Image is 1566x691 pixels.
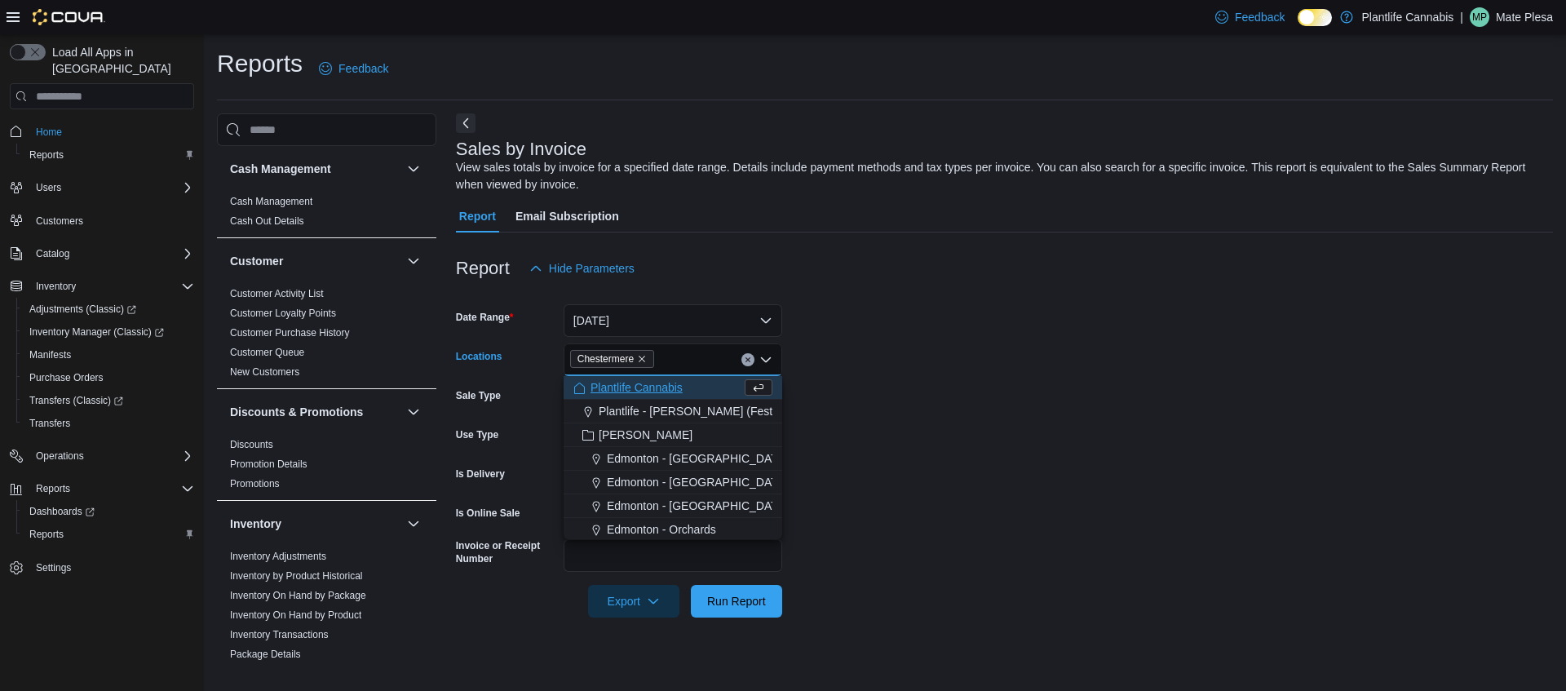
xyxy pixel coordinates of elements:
button: Plantlife Cannabis [564,376,782,400]
button: Edmonton - [GEOGRAPHIC_DATA] [564,494,782,518]
span: Inventory Manager (Classic) [23,322,194,342]
span: Manifests [29,348,71,361]
span: Package Details [230,648,301,661]
button: Operations [3,445,201,467]
span: Home [29,121,194,141]
span: Users [36,181,61,194]
span: Reports [29,148,64,162]
span: [PERSON_NAME] [599,427,692,443]
a: Inventory Adjustments [230,551,326,562]
a: Customer Activity List [230,288,324,299]
a: Discounts [230,439,273,450]
a: Inventory Manager (Classic) [23,322,170,342]
h3: Sales by Invoice [456,140,586,159]
h3: Customer [230,253,283,269]
label: Date Range [456,311,514,324]
span: Manifests [23,345,194,365]
a: Transfers (Classic) [23,391,130,410]
span: Catalog [29,244,194,264]
button: Remove Chestermere from selection in this group [637,354,647,364]
span: Operations [36,450,84,463]
button: Discounts & Promotions [404,402,423,422]
a: Dashboards [16,500,201,523]
button: Users [3,176,201,199]
button: Customer [404,251,423,271]
div: Cash Management [217,192,436,237]
a: Inventory On Hand by Product [230,609,361,621]
button: Plantlife - [PERSON_NAME] (Festival) [564,400,782,423]
a: Package Details [230,649,301,660]
a: Customer Loyalty Points [230,308,336,319]
p: Plantlife Cannabis [1361,7,1453,27]
a: Customer Queue [230,347,304,358]
label: Is Delivery [456,467,505,481]
a: Inventory On Hand by Package [230,590,366,601]
span: Purchase Orders [23,368,194,388]
span: Customer Purchase History [230,326,350,339]
a: Purchase Orders [23,368,110,388]
button: Edmonton - Orchards [564,518,782,542]
p: Mate Plesa [1496,7,1553,27]
span: Customers [29,210,194,231]
span: New Customers [230,365,299,379]
span: Edmonton - [GEOGRAPHIC_DATA] [607,498,788,514]
a: Feedback [312,52,395,85]
span: Transfers (Classic) [29,394,123,407]
span: Reports [36,482,70,495]
span: Purchase Orders [29,371,104,384]
nav: Complex example [10,113,194,622]
button: Settings [3,556,201,579]
span: Inventory [36,280,76,293]
span: Dashboards [29,505,95,518]
span: Catalog [36,247,69,260]
a: Promotions [230,478,280,489]
a: Reports [23,525,70,544]
span: Inventory On Hand by Product [230,609,361,622]
span: Home [36,126,62,139]
span: Discounts [230,438,273,451]
p: | [1460,7,1463,27]
button: Reports [16,523,201,546]
button: Discounts & Promotions [230,404,400,420]
a: Cash Management [230,196,312,207]
a: New Customers [230,366,299,378]
span: Load All Apps in [GEOGRAPHIC_DATA] [46,44,194,77]
button: [DATE] [564,304,782,337]
span: Dashboards [23,502,194,521]
button: Hide Parameters [523,252,641,285]
a: Transfers [23,414,77,433]
button: Catalog [3,242,201,265]
a: Feedback [1209,1,1291,33]
button: Inventory [404,514,423,534]
span: Transfers [23,414,194,433]
span: Inventory Manager (Classic) [29,326,164,339]
span: Plantlife Cannabis [591,379,683,396]
div: View sales totals by invoice for a specified date range. Details include payment methods and tax ... [456,159,1545,193]
h3: Report [456,259,510,278]
button: Home [3,119,201,143]
button: Edmonton - [GEOGRAPHIC_DATA] [564,471,782,494]
button: Customers [3,209,201,233]
span: Edmonton - Orchards [607,521,716,538]
button: Export [588,585,679,618]
a: Settings [29,558,77,578]
a: Customer Purchase History [230,327,350,339]
span: Customer Loyalty Points [230,307,336,320]
h3: Discounts & Promotions [230,404,363,420]
span: Inventory by Product Historical [230,569,363,582]
button: Customer [230,253,400,269]
span: Customer Activity List [230,287,324,300]
span: Transfers (Classic) [23,391,194,410]
span: Promotions [230,477,280,490]
span: Adjustments (Classic) [29,303,136,316]
span: Plantlife - [PERSON_NAME] (Festival) [599,403,794,419]
span: Reports [23,145,194,165]
div: Discounts & Promotions [217,435,436,500]
span: Adjustments (Classic) [23,299,194,319]
button: Cash Management [404,159,423,179]
span: Settings [36,561,71,574]
span: Inventory Transactions [230,628,329,641]
a: Customers [29,211,90,231]
button: Transfers [16,412,201,435]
